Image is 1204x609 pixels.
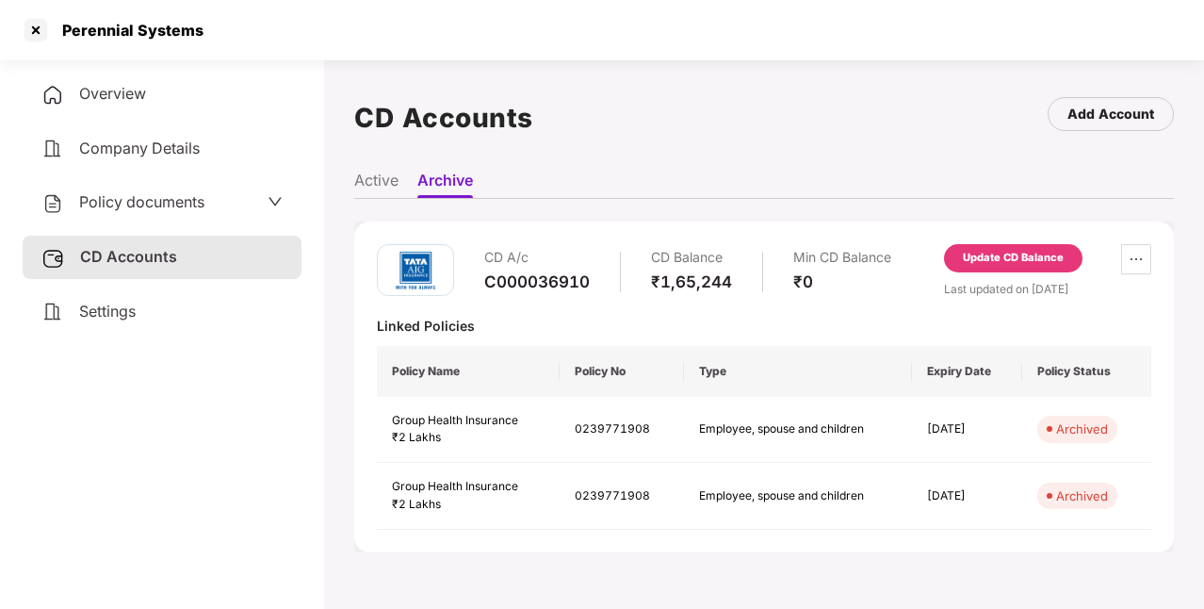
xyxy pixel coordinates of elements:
[912,346,1022,397] th: Expiry Date
[699,487,897,505] div: Employee, spouse and children
[1056,486,1108,505] div: Archived
[392,478,545,496] div: Group Health Insurance
[912,463,1022,530] td: [DATE]
[699,420,897,438] div: Employee, spouse and children
[392,497,441,511] span: ₹2 Lakhs
[41,192,64,215] img: svg+xml;base64,PHN2ZyB4bWxucz0iaHR0cDovL3d3dy53My5vcmcvMjAwMC9zdmciIHdpZHRoPSIyNCIgaGVpZ2h0PSIyNC...
[41,84,64,107] img: svg+xml;base64,PHN2ZyB4bWxucz0iaHR0cDovL3d3dy53My5vcmcvMjAwMC9zdmciIHdpZHRoPSIyNCIgaGVpZ2h0PSIyNC...
[41,247,65,270] img: svg+xml;base64,PHN2ZyB3aWR0aD0iMjUiIGhlaWdodD0iMjQiIHZpZXdCb3g9IjAgMCAyNSAyNCIgZmlsbD0ibm9uZSIgeG...
[79,84,146,103] span: Overview
[377,317,1151,335] div: Linked Policies
[417,171,473,198] li: Archive
[1022,346,1151,397] th: Policy Status
[793,272,891,292] div: ₹0
[484,244,590,272] div: CD A/c
[392,412,545,430] div: Group Health Insurance
[80,247,177,266] span: CD Accounts
[560,346,683,397] th: Policy No
[51,21,203,40] div: Perennial Systems
[392,430,441,444] span: ₹2 Lakhs
[41,138,64,160] img: svg+xml;base64,PHN2ZyB4bWxucz0iaHR0cDovL3d3dy53My5vcmcvMjAwMC9zdmciIHdpZHRoPSIyNCIgaGVpZ2h0PSIyNC...
[354,97,533,139] h1: CD Accounts
[963,250,1064,267] div: Update CD Balance
[1067,104,1154,124] div: Add Account
[484,272,590,292] div: C000036910
[1121,244,1151,274] button: ellipsis
[944,280,1151,298] div: Last updated on [DATE]
[79,139,200,157] span: Company Details
[79,192,204,211] span: Policy documents
[1056,420,1108,438] div: Archived
[387,242,444,299] img: tatag.png
[793,244,891,272] div: Min CD Balance
[651,244,732,272] div: CD Balance
[560,397,683,464] td: 0239771908
[41,301,64,323] img: svg+xml;base64,PHN2ZyB4bWxucz0iaHR0cDovL3d3dy53My5vcmcvMjAwMC9zdmciIHdpZHRoPSIyNCIgaGVpZ2h0PSIyNC...
[354,171,399,198] li: Active
[1122,252,1150,267] span: ellipsis
[651,272,732,292] div: ₹1,65,244
[377,346,560,397] th: Policy Name
[560,463,683,530] td: 0239771908
[684,346,912,397] th: Type
[268,194,283,209] span: down
[912,397,1022,464] td: [DATE]
[79,302,136,321] span: Settings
